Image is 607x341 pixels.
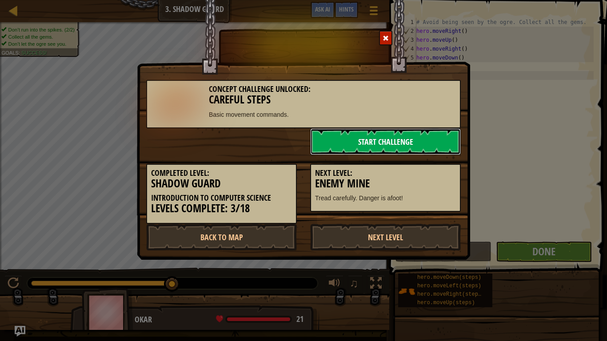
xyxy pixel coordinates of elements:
[310,128,461,155] a: Start Challenge
[151,94,456,106] h3: Careful Steps
[151,178,292,190] h3: Shadow Guard
[315,169,456,178] h5: Next Level:
[146,224,297,250] a: Back to Map
[151,202,292,214] h3: Levels Complete: 3/18
[151,110,456,119] p: Basic movement commands.
[151,169,292,178] h5: Completed Level:
[208,26,399,71] img: challenge_unlocked.png
[310,224,461,250] a: Next Level
[151,194,292,202] h5: Introduction to Computer Science
[315,194,456,202] p: Tread carefully. Danger is afoot!
[209,83,311,95] span: Concept Challenge Unlocked:
[151,85,204,122] img: unlocked_banner.png
[315,178,456,190] h3: Enemy Mine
